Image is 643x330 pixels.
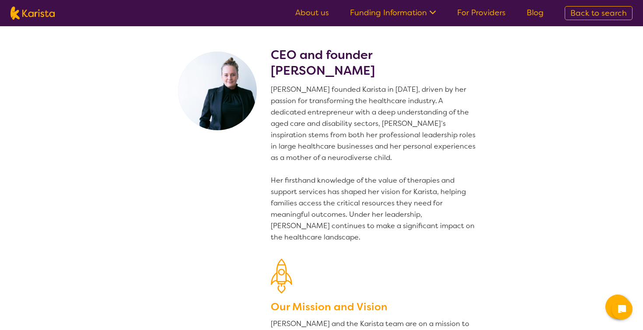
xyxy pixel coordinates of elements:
[605,295,630,319] button: Channel Menu
[271,299,479,315] h3: Our Mission and Vision
[350,7,436,18] a: Funding Information
[295,7,329,18] a: About us
[10,7,55,20] img: Karista logo
[527,7,544,18] a: Blog
[570,8,627,18] span: Back to search
[271,84,479,243] p: [PERSON_NAME] founded Karista in [DATE], driven by her passion for transforming the healthcare in...
[565,6,633,20] a: Back to search
[457,7,506,18] a: For Providers
[271,259,292,293] img: Our Mission
[271,47,479,79] h2: CEO and founder [PERSON_NAME]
